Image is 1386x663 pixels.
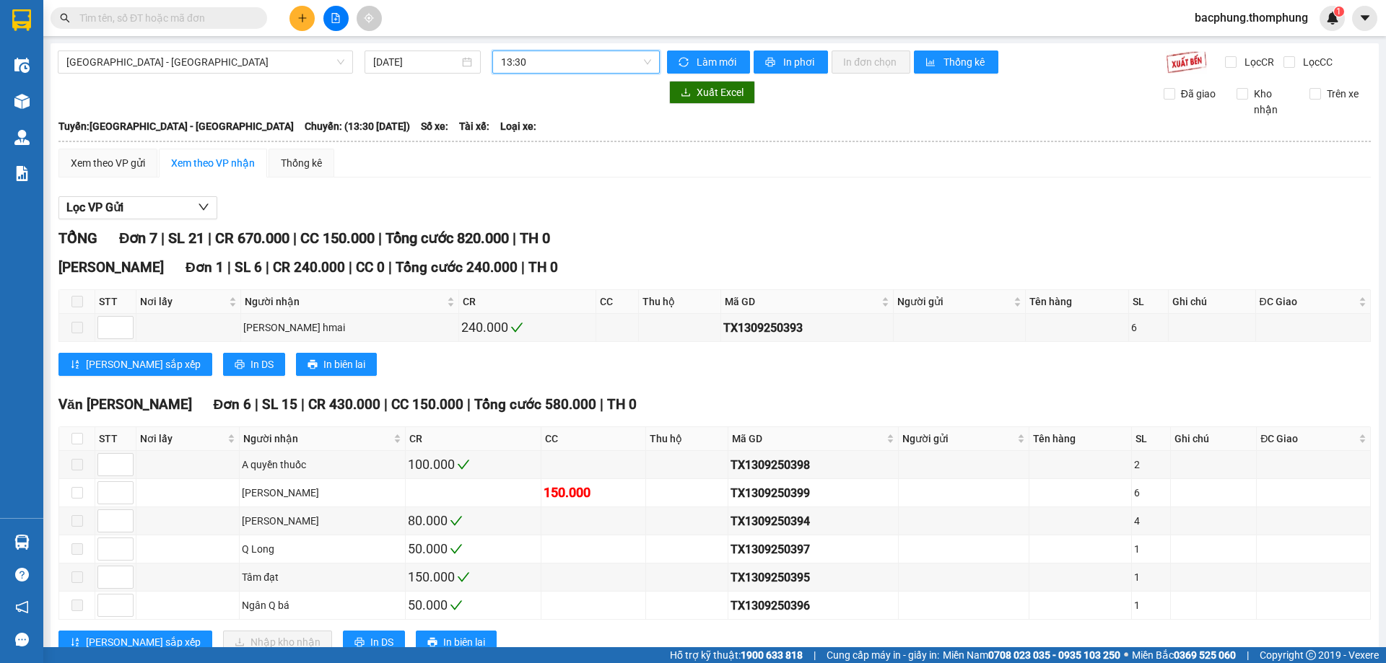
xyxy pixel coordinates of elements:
button: printerIn phơi [754,51,828,74]
th: Thu hộ [646,427,728,451]
div: TX1309250398 [731,456,896,474]
span: search [60,13,70,23]
span: printer [235,359,245,371]
span: Thống kê [943,54,987,70]
span: CR 430.000 [308,396,380,413]
td: TX1309250393 [721,314,894,342]
span: notification [15,600,29,614]
span: CC 150.000 [300,229,375,247]
span: Tổng cước 820.000 [385,229,509,247]
span: aim [364,13,374,23]
span: bar-chart [925,57,938,69]
span: [PERSON_NAME] sắp xếp [86,356,201,372]
button: printerIn DS [343,631,405,654]
span: printer [427,637,437,649]
img: warehouse-icon [14,58,30,73]
span: printer [308,359,318,371]
span: file-add [331,13,341,23]
button: downloadNhập kho nhận [223,631,332,654]
div: 2 [1134,457,1169,473]
div: 6 [1131,320,1166,335]
th: Thu hộ [639,290,721,314]
img: logo-vxr [12,9,31,31]
img: solution-icon [14,166,30,181]
strong: 0708 023 035 - 0935 103 250 [988,649,1120,661]
span: Đơn 1 [186,259,224,276]
span: | [293,229,297,247]
span: Số xe: [421,118,448,134]
span: SL 6 [235,259,262,276]
span: Mã GD [725,294,879,309]
th: CC [541,427,646,451]
span: Đơn 6 [214,396,252,413]
span: | [227,259,231,276]
div: 50.000 [408,539,539,559]
span: Hỗ trợ kỹ thuật: [670,647,803,663]
span: [PERSON_NAME] [58,259,164,276]
span: Tổng cước 580.000 [474,396,596,413]
td: TX1309250399 [728,479,899,507]
span: question-circle [15,568,29,581]
span: check [457,571,470,584]
div: TX1309250396 [731,597,896,615]
div: 50.000 [408,595,539,615]
td: TX1309250397 [728,535,899,563]
div: Thống kê [281,155,322,171]
th: CR [406,427,541,451]
button: printerIn biên lai [416,631,497,654]
span: In DS [370,634,393,650]
span: In biên lai [443,634,485,650]
span: SL 21 [168,229,204,247]
div: [PERSON_NAME] [242,485,403,501]
div: Q Long [242,541,403,557]
button: printerIn biên lai [296,353,377,376]
span: check [450,543,463,556]
div: 1 [1134,569,1169,585]
span: Tổng cước 240.000 [396,259,518,276]
span: | [513,229,516,247]
span: ĐC Giao [1260,431,1356,447]
span: SL 15 [262,396,297,413]
button: bar-chartThống kê [914,51,998,74]
span: In DS [250,356,274,372]
span: Làm mới [697,54,738,70]
div: Xem theo VP nhận [171,155,255,171]
div: TX1309250399 [731,484,896,502]
div: [PERSON_NAME] [242,513,403,529]
span: sync [679,57,691,69]
td: TX1309250396 [728,592,899,620]
span: download [681,87,691,99]
img: warehouse-icon [14,94,30,109]
span: check [450,514,463,527]
span: | [378,229,382,247]
span: check [457,458,470,471]
span: Cung cấp máy in - giấy in: [827,647,939,663]
span: In biên lai [323,356,365,372]
span: | [349,259,352,276]
span: Trên xe [1321,86,1364,102]
span: Xuất Excel [697,84,744,100]
strong: 0369 525 060 [1174,649,1236,661]
button: plus [289,6,315,31]
span: plus [297,13,308,23]
span: | [255,396,258,413]
span: copyright [1306,650,1316,660]
span: Kho nhận [1248,86,1299,118]
input: Tìm tên, số ĐT hoặc mã đơn [79,10,250,26]
sup: 1 [1334,6,1344,17]
span: CC 0 [356,259,385,276]
button: sort-ascending[PERSON_NAME] sắp xếp [58,631,212,654]
span: Chuyến: (13:30 [DATE]) [305,118,410,134]
button: aim [357,6,382,31]
td: TX1309250394 [728,507,899,535]
span: Người nhận [243,431,391,447]
div: A quyền thuốc [242,457,403,473]
div: 1 [1134,541,1169,557]
th: STT [95,427,136,451]
div: Ngân Q bá [242,597,403,613]
th: Tên hàng [1026,290,1129,314]
span: Người nhận [245,294,444,309]
div: 1 [1134,597,1169,613]
span: TỔNG [58,229,97,247]
img: 9k= [1166,51,1207,74]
